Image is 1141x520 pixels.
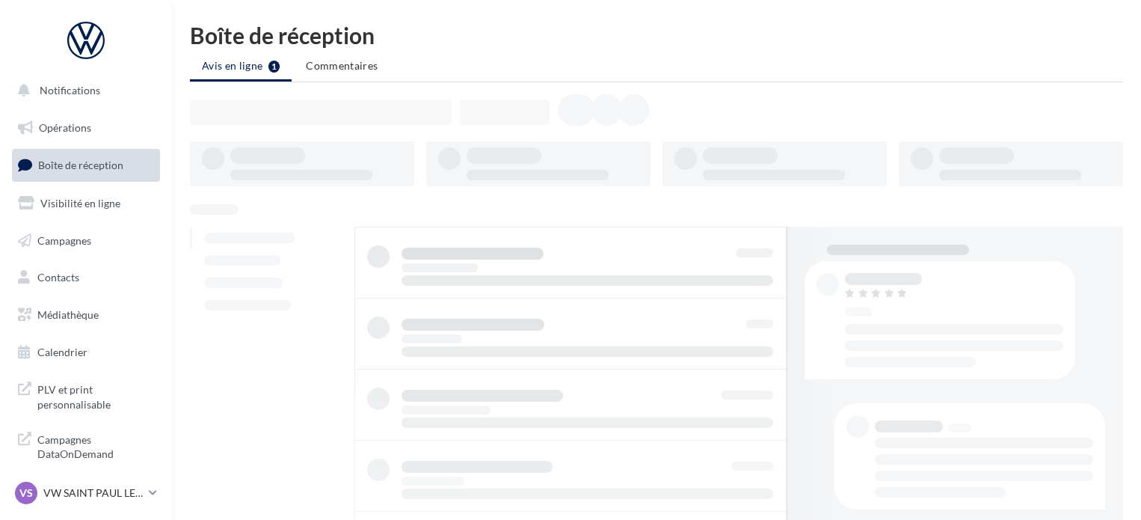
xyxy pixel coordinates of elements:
[9,149,163,181] a: Boîte de réception
[37,429,154,462] span: Campagnes DataOnDemand
[37,346,87,358] span: Calendrier
[9,373,163,417] a: PLV et print personnalisable
[9,112,163,144] a: Opérations
[19,486,33,501] span: VS
[9,299,163,331] a: Médiathèque
[37,271,79,284] span: Contacts
[190,24,1123,46] div: Boîte de réception
[40,84,100,97] span: Notifications
[12,479,160,507] a: VS VW SAINT PAUL LES DAX
[38,159,123,171] span: Boîte de réception
[9,423,163,468] a: Campagnes DataOnDemand
[39,121,91,134] span: Opérations
[9,75,157,106] button: Notifications
[9,262,163,293] a: Contacts
[9,225,163,257] a: Campagnes
[37,379,154,412] span: PLV et print personnalisable
[306,59,378,72] span: Commentaires
[9,337,163,368] a: Calendrier
[37,308,99,321] span: Médiathèque
[9,188,163,219] a: Visibilité en ligne
[40,197,120,209] span: Visibilité en ligne
[37,233,91,246] span: Campagnes
[43,486,143,501] p: VW SAINT PAUL LES DAX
